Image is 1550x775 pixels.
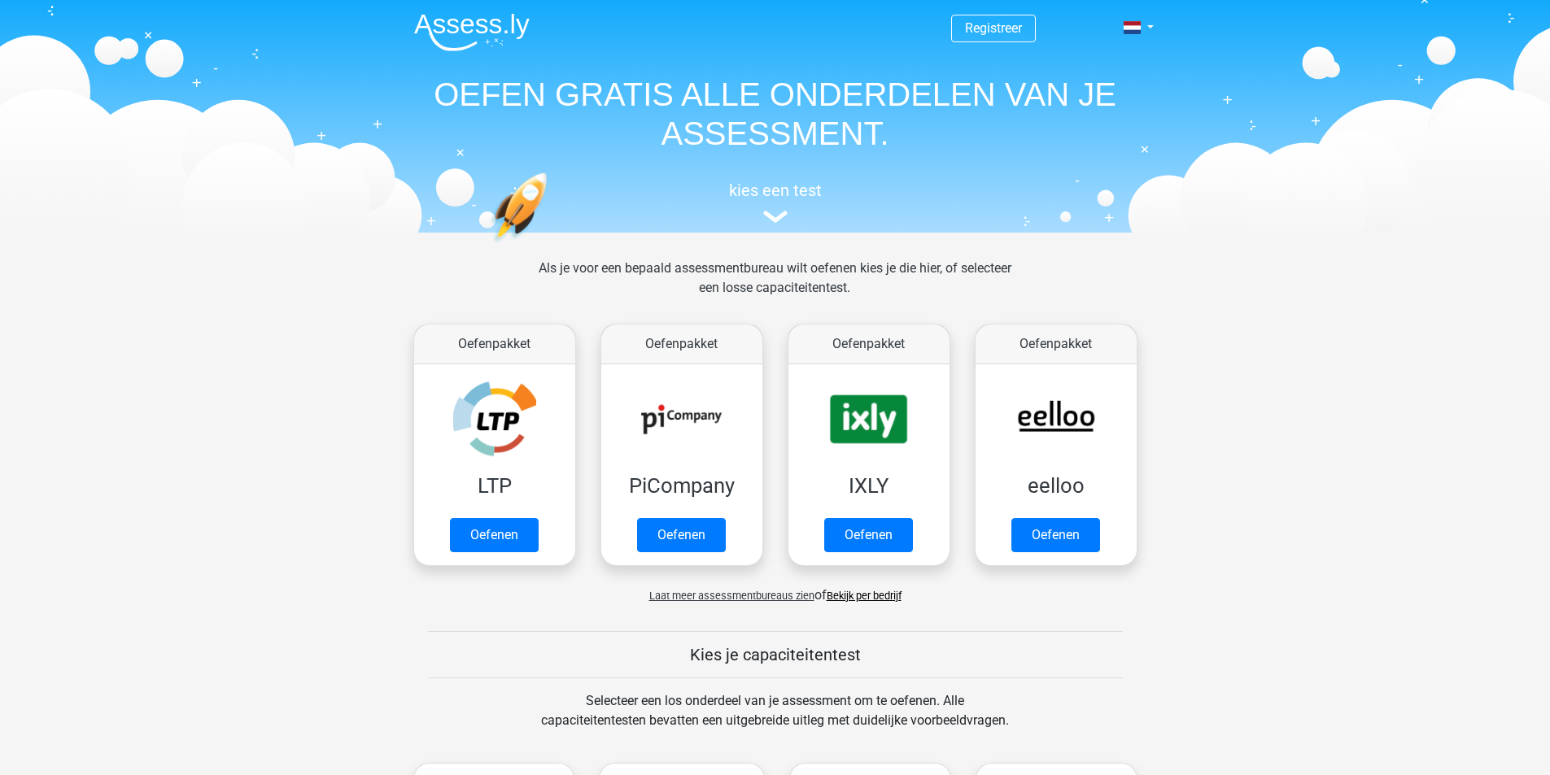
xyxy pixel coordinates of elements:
[414,13,530,51] img: Assessly
[526,259,1024,317] div: Als je voor een bepaald assessmentbureau wilt oefenen kies je die hier, of selecteer een losse ca...
[401,181,1150,200] h5: kies een test
[401,573,1150,605] div: of
[428,645,1123,664] h5: Kies je capaciteitentest
[450,518,539,552] a: Oefenen
[649,590,814,602] span: Laat meer assessmentbureaus zien
[526,691,1024,750] div: Selecteer een los onderdeel van je assessment om te oefenen. Alle capaciteitentesten bevatten een...
[827,590,902,602] a: Bekijk per bedrijf
[763,211,788,223] img: assessment
[401,75,1150,153] h1: OEFEN GRATIS ALLE ONDERDELEN VAN JE ASSESSMENT.
[824,518,913,552] a: Oefenen
[965,20,1022,36] a: Registreer
[637,518,726,552] a: Oefenen
[1011,518,1100,552] a: Oefenen
[491,172,610,320] img: oefenen
[401,181,1150,224] a: kies een test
